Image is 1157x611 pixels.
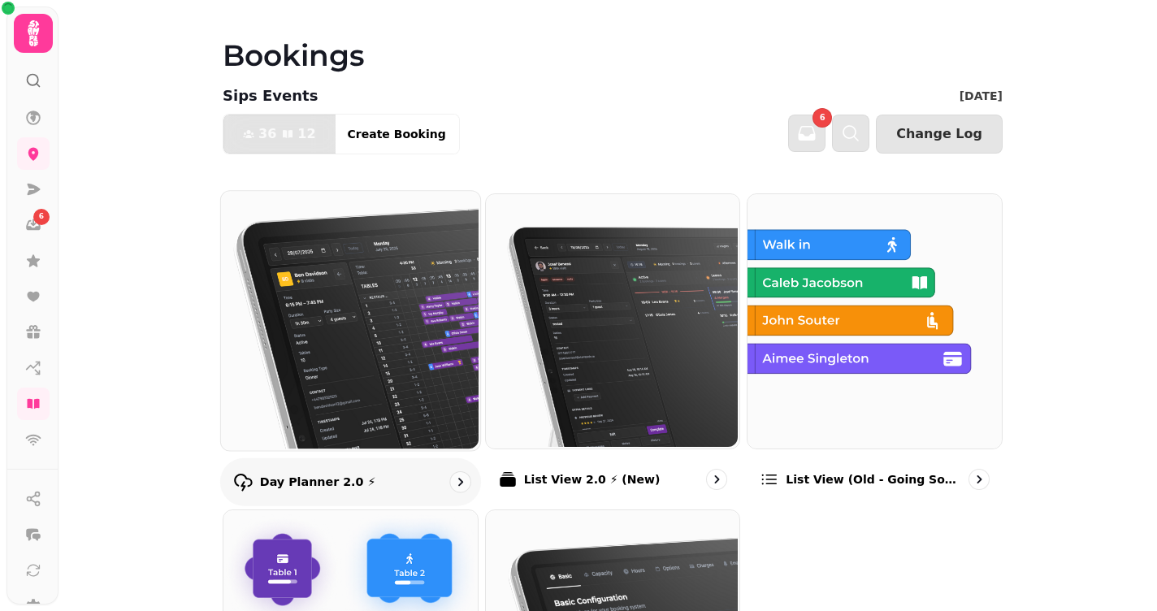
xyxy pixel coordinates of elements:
span: Create Booking [348,128,446,140]
button: Change Log [876,115,1003,154]
span: 6 [820,114,825,122]
svg: go to [971,471,987,487]
p: [DATE] [960,88,1003,104]
svg: go to [452,474,468,490]
a: 6 [17,209,50,241]
p: Day Planner 2.0 ⚡ [260,474,376,490]
p: Sips Events [223,84,318,107]
img: List View 2.0 ⚡ (New) [484,193,739,447]
span: Change Log [896,128,982,141]
button: 3612 [223,115,336,154]
p: List view (Old - going soon) [786,471,962,487]
img: List view (Old - going soon) [746,193,1000,447]
button: Create Booking [335,115,459,154]
p: List View 2.0 ⚡ (New) [524,471,661,487]
span: 6 [39,211,44,223]
a: List view (Old - going soon)List view (Old - going soon) [747,193,1003,503]
svg: go to [708,471,725,487]
span: 36 [258,128,276,141]
a: List View 2.0 ⚡ (New)List View 2.0 ⚡ (New) [485,193,741,503]
span: 12 [297,128,315,141]
a: Day Planner 2.0 ⚡Day Planner 2.0 ⚡ [220,190,481,505]
img: Day Planner 2.0 ⚡ [219,189,479,448]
